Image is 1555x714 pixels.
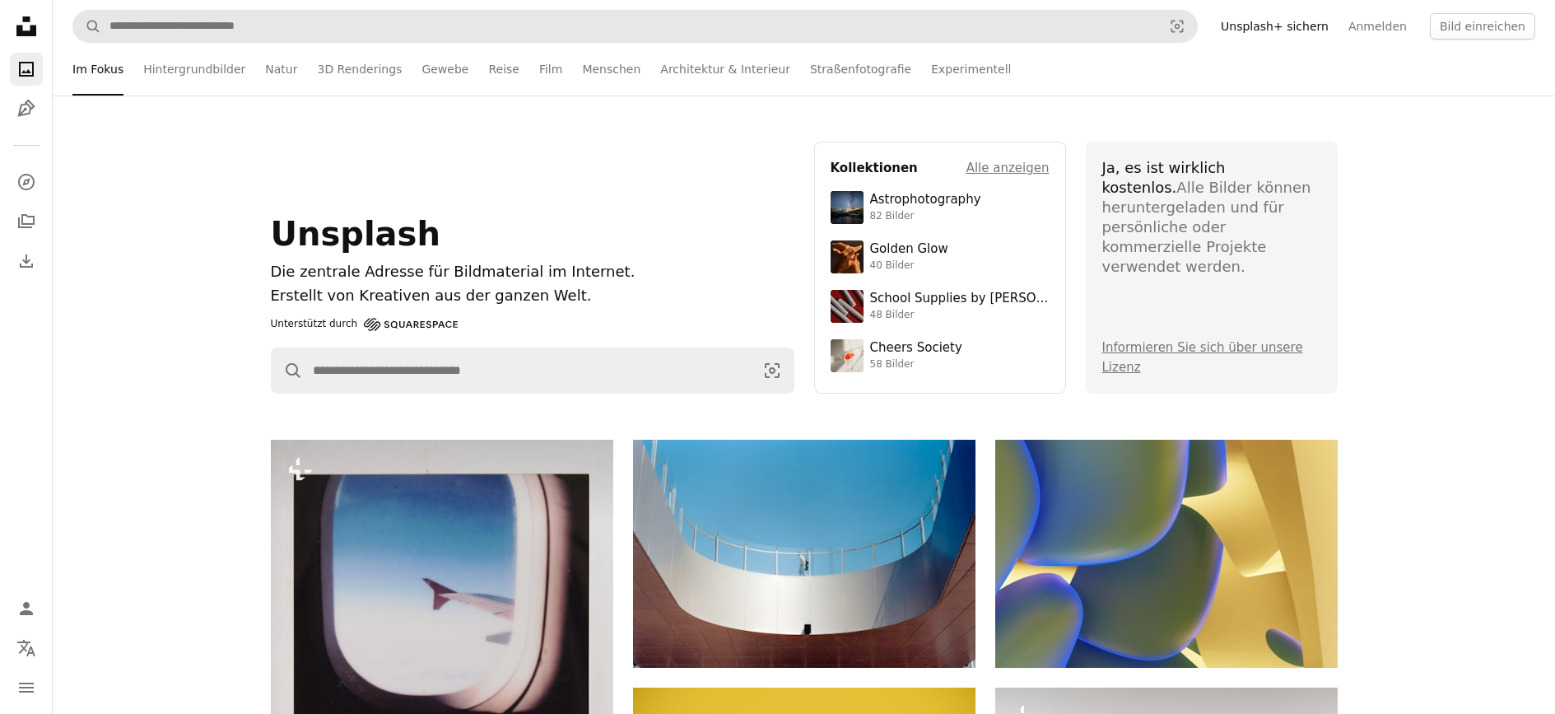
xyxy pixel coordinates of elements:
[870,358,962,371] div: 58 Bilder
[10,632,43,665] button: Sprache
[870,210,981,223] div: 82 Bilder
[271,348,794,394] form: Finden Sie Bildmaterial auf der ganzen Webseite
[831,339,1050,372] a: Cheers Society58 Bilder
[317,43,402,96] a: 3D Renderings
[272,348,303,393] button: Unsplash suchen
[72,10,1198,43] form: Finden Sie Bildmaterial auf der ganzen Webseite
[10,92,43,125] a: Grafiken
[831,240,864,273] img: premium_photo-1754759085924-d6c35cb5b7a4
[1430,13,1535,40] button: Bild einreichen
[1102,159,1226,196] span: Ja, es ist wirklich kostenlos.
[751,348,794,393] button: Visuelle Suche
[10,671,43,704] button: Menü
[870,192,981,208] div: Astrophotography
[271,315,459,334] a: Unterstützt durch
[10,592,43,625] a: Anmelden / Registrieren
[73,11,101,42] button: Unsplash suchen
[271,215,440,253] span: Unsplash
[10,53,43,86] a: Fotos
[660,43,790,96] a: Architektur & Interieur
[265,43,297,96] a: Natur
[271,260,794,284] h1: Die zentrale Adresse für Bildmaterial im Internet.
[488,43,519,96] a: Reise
[10,245,43,278] a: Bisherige Downloads
[633,546,975,561] a: Moderne Architektur mit einer Person auf dem Balkon
[582,43,640,96] a: Menschen
[995,546,1338,561] a: Abstrakte organische Formen mit blauen und gelben Farbverläufen
[931,43,1011,96] a: Experimentell
[1157,11,1197,42] button: Visuelle Suche
[1102,340,1303,375] a: Informieren Sie sich über unsere Lizenz
[870,291,1050,307] div: School Supplies by [PERSON_NAME]
[870,340,962,357] div: Cheers Society
[870,241,948,258] div: Golden Glow
[966,158,1050,178] a: Alle anzeigen
[870,309,1050,322] div: 48 Bilder
[831,290,864,323] img: premium_photo-1715107534993-67196b65cde7
[831,339,864,372] img: photo-1610218588353-03e3130b0e2d
[271,284,794,308] p: Erstellt von Kreativen aus der ganzen Welt.
[810,43,911,96] a: Straßenfotografie
[831,191,1050,224] a: Astrophotography82 Bilder
[1211,13,1339,40] a: Unsplash+ sichern
[539,43,562,96] a: Film
[143,43,245,96] a: Hintergrundbilder
[831,158,918,178] h4: Kollektionen
[271,633,613,648] a: Blick aus einem Flugzeugfenster auf den Flügel.
[633,440,975,668] img: Moderne Architektur mit einer Person auf dem Balkon
[831,290,1050,323] a: School Supplies by [PERSON_NAME]48 Bilder
[10,205,43,238] a: Kollektionen
[10,10,43,46] a: Startseite — Unsplash
[831,191,864,224] img: photo-1538592487700-be96de73306f
[1339,13,1417,40] a: Anmelden
[421,43,468,96] a: Gewebe
[995,440,1338,668] img: Abstrakte organische Formen mit blauen und gelben Farbverläufen
[10,166,43,198] a: Entdecken
[870,259,948,273] div: 40 Bilder
[831,240,1050,273] a: Golden Glow40 Bilder
[1102,158,1321,277] div: Alle Bilder können heruntergeladen und für persönliche oder kommerzielle Projekte verwendet werden.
